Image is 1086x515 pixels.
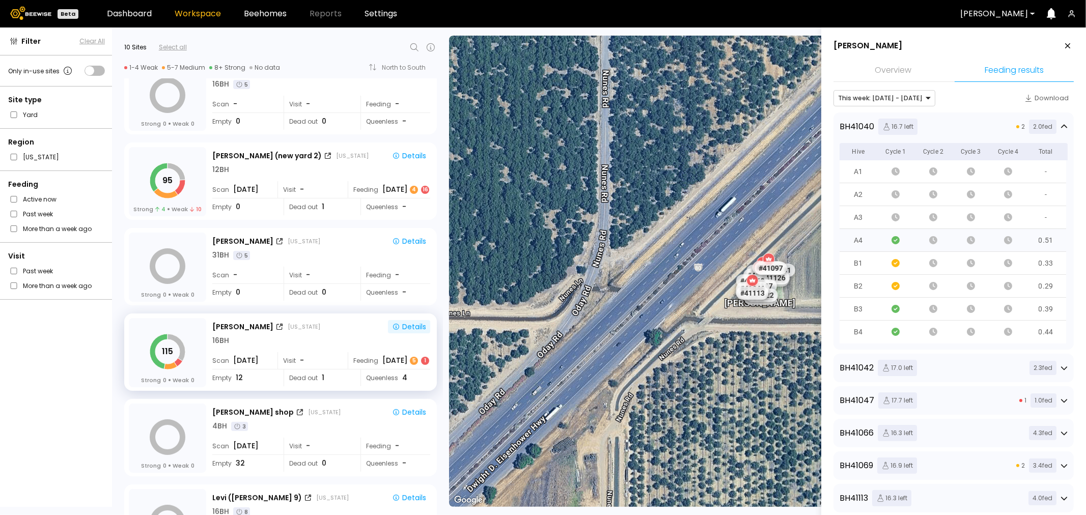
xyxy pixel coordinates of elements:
[284,96,353,112] div: Visit
[360,198,430,215] div: Queenless
[854,327,862,337] div: B4
[212,284,276,301] div: Empty
[348,181,430,198] div: Feeding
[1016,461,1025,470] div: 2
[231,422,248,431] div: 3
[306,99,310,109] span: -
[762,264,795,277] div: # 41081
[735,285,768,298] div: # 41066
[107,10,152,18] a: Dashboard
[8,179,105,190] div: Feeding
[725,287,795,308] div: [PERSON_NAME]
[306,441,310,451] span: -
[244,10,287,18] a: Beehomes
[316,494,349,502] div: [US_STATE]
[310,10,342,18] span: Reports
[191,291,194,299] span: 0
[854,281,862,291] div: B2
[957,139,985,164] div: Cycle 3
[212,79,229,90] div: 16 BH
[1029,361,1056,375] span: 2.3 fed
[840,427,874,439] div: BH 41066
[877,457,917,474] span: 16.9 left
[1031,393,1056,408] span: 1.0 fed
[212,236,273,247] div: [PERSON_NAME]
[388,491,430,504] button: Details
[162,175,173,186] tspan: 95
[955,60,1074,82] li: Feeding results
[402,287,406,298] span: -
[382,65,433,71] div: North to South
[1029,459,1056,473] span: 3.4 fed
[141,462,194,470] div: Strong Weak
[840,362,874,374] div: BH 41042
[163,462,166,470] span: 0
[23,109,38,120] label: Yard
[840,394,874,407] div: BH 41047
[236,458,245,469] span: 32
[162,346,173,357] tspan: 115
[124,43,147,52] div: 10 Sites
[212,181,276,198] div: Scan
[410,357,418,365] div: 5
[284,438,353,454] div: Visit
[1016,122,1025,131] div: 2
[284,113,353,130] div: Dead out
[1045,212,1047,222] div: -
[23,280,92,291] label: More than a week ago
[388,406,430,419] button: Details
[21,36,41,47] span: Filter
[233,80,250,89] div: 5
[212,455,276,472] div: Empty
[360,284,430,301] div: Queenless
[233,441,259,451] span: [DATE]
[848,139,869,164] div: Hive
[382,184,430,195] div: [DATE]
[155,205,165,213] span: 4
[212,198,276,215] div: Empty
[322,202,324,212] span: 1
[388,149,430,162] button: Details
[833,40,902,51] div: [PERSON_NAME]
[8,251,105,262] div: Visit
[162,64,205,72] div: 5-7 Medium
[1039,304,1053,314] div: 0.39
[820,500,864,507] button: Keyboard shortcuts
[8,137,105,148] div: Region
[306,270,310,280] span: -
[452,494,485,507] a: Open this area in Google Maps (opens a new window)
[388,320,430,333] button: Details
[365,10,397,18] a: Settings
[1027,143,1065,160] div: Total
[745,289,777,302] div: # 41122
[233,355,259,366] span: [DATE]
[840,121,874,133] div: BH 41040
[233,251,250,260] div: 5
[8,95,105,105] div: Site type
[23,152,59,162] label: [US_STATE]
[1039,281,1053,291] div: 0.29
[1029,426,1056,440] span: 4.3 fed
[840,143,877,160] div: Hive
[212,493,302,503] div: Levi ([PERSON_NAME] 9)
[1039,235,1053,245] div: 0.51
[284,198,353,215] div: Dead out
[233,270,237,280] span: -
[877,143,915,160] div: Cycle 1
[392,322,426,331] div: Details
[878,392,917,409] span: 17.7 left
[840,460,873,472] div: BH 41069
[1029,120,1056,134] span: 2.0 fed
[421,186,429,194] div: 16
[141,376,194,384] div: Strong Weak
[212,250,229,261] div: 31 BH
[23,209,53,219] label: Past week
[872,490,911,506] span: 16.3 left
[833,60,953,82] li: Overview
[236,287,240,298] span: 0
[79,37,105,46] button: Clear All
[190,205,202,213] span: 10
[133,205,202,213] div: Strong Weak
[757,271,790,284] div: # 41126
